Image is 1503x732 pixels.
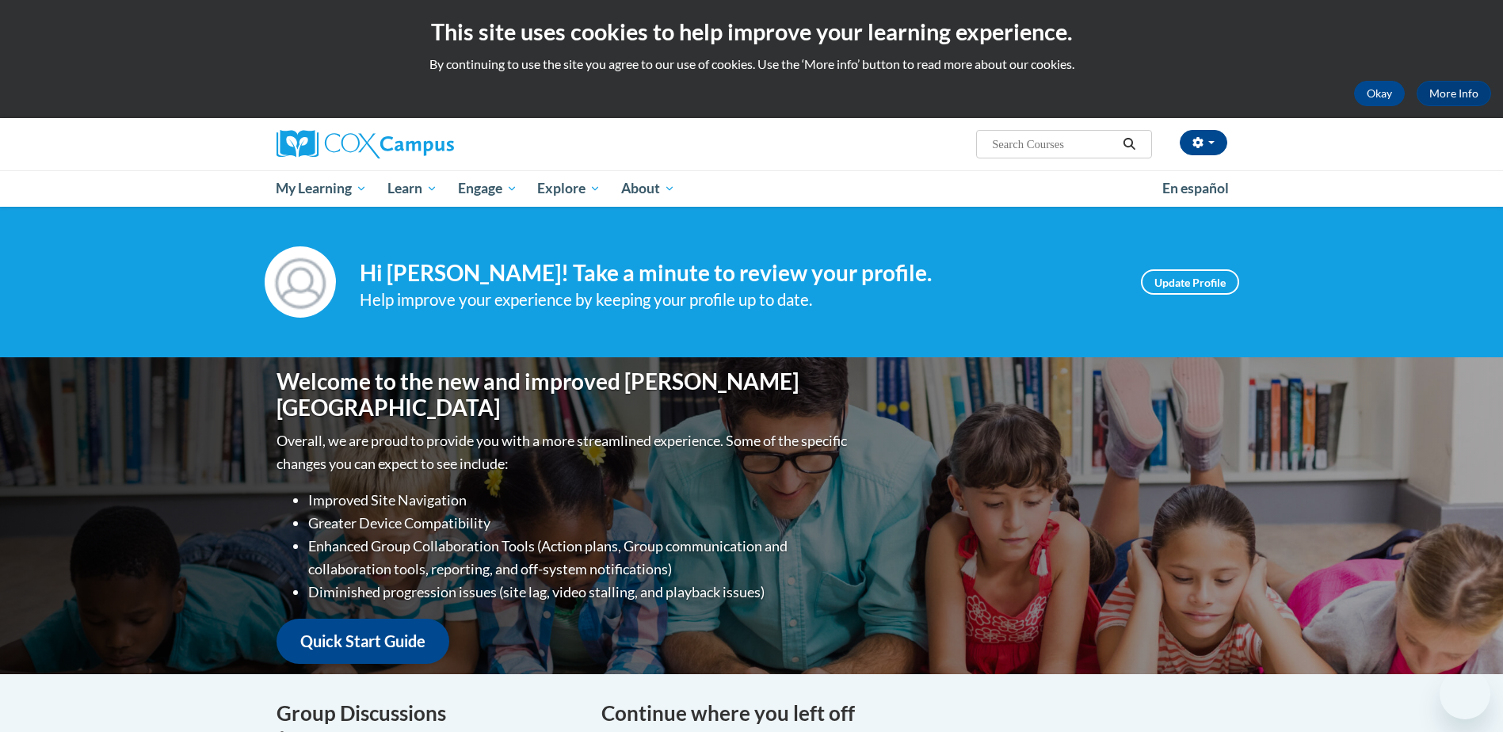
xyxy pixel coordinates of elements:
li: Diminished progression issues (site lag, video stalling, and playback issues) [308,581,851,604]
div: Help improve your experience by keeping your profile up to date. [360,287,1117,313]
a: Update Profile [1141,269,1239,295]
li: Improved Site Navigation [308,489,851,512]
button: Search [1117,135,1141,154]
span: About [621,179,675,198]
h2: This site uses cookies to help improve your learning experience. [12,16,1491,48]
span: Explore [537,179,601,198]
input: Search Courses [990,135,1117,154]
span: Engage [458,179,517,198]
a: Engage [448,170,528,207]
p: Overall, we are proud to provide you with a more streamlined experience. Some of the specific cha... [277,429,851,475]
li: Greater Device Compatibility [308,512,851,535]
h1: Welcome to the new and improved [PERSON_NAME][GEOGRAPHIC_DATA] [277,368,851,421]
h4: Continue where you left off [601,698,1227,729]
a: Quick Start Guide [277,619,449,664]
iframe: Button to launch messaging window [1440,669,1490,719]
a: Explore [527,170,611,207]
h4: Hi [PERSON_NAME]! Take a minute to review your profile. [360,260,1117,287]
span: My Learning [276,179,367,198]
button: Okay [1354,81,1405,106]
a: En español [1152,172,1239,205]
a: More Info [1417,81,1491,106]
h4: Group Discussions [277,698,578,729]
li: Enhanced Group Collaboration Tools (Action plans, Group communication and collaboration tools, re... [308,535,851,581]
a: Cox Campus [277,130,578,158]
p: By continuing to use the site you agree to our use of cookies. Use the ‘More info’ button to read... [12,55,1491,73]
a: About [611,170,685,207]
a: Learn [377,170,448,207]
span: Learn [387,179,437,198]
button: Account Settings [1180,130,1227,155]
div: Main menu [253,170,1251,207]
span: En español [1162,180,1229,196]
img: Cox Campus [277,130,454,158]
a: My Learning [266,170,378,207]
img: Profile Image [265,246,336,318]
